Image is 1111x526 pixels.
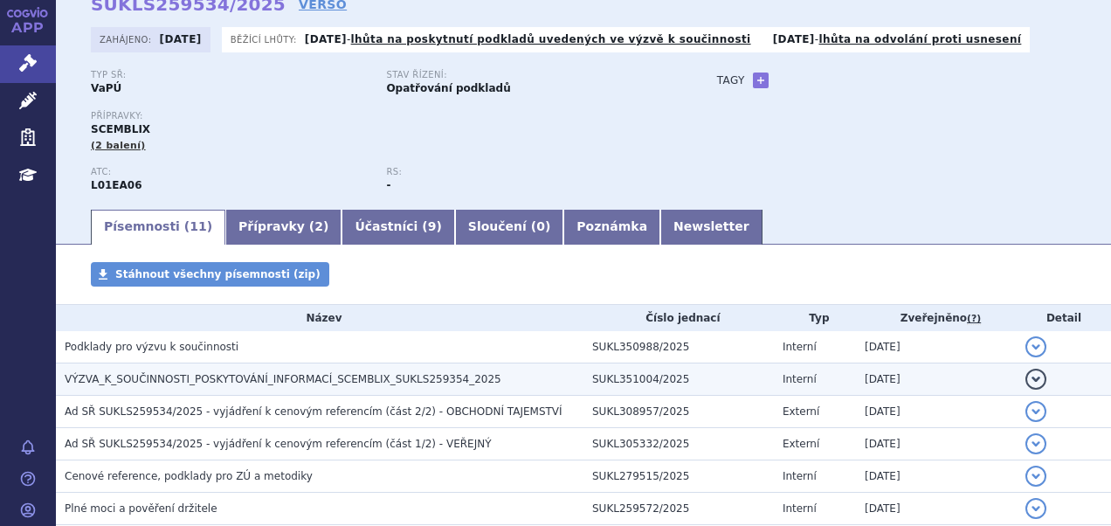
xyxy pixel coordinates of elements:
th: Číslo jednací [583,305,774,331]
td: SUKL305332/2025 [583,428,774,460]
p: - [773,32,1022,46]
p: Typ SŘ: [91,70,369,80]
h3: Tagy [717,70,745,91]
button: detail [1025,466,1046,487]
span: Cenové reference, podklady pro ZÚ a metodiky [65,470,313,482]
span: Běžící lhůty: [231,32,300,46]
span: Ad SŘ SUKLS259534/2025 - vyjádření k cenovým referencím (část 2/2) - OBCHODNÍ TAJEMSTVÍ [65,405,562,418]
span: VÝZVA_K_SOUČINNOSTI_POSKYTOVÁNÍ_INFORMACÍ_SCEMBLIX_SUKLS259354_2025 [65,373,501,385]
a: Stáhnout všechny písemnosti (zip) [91,262,329,287]
p: - [305,32,751,46]
p: ATC: [91,167,369,177]
span: Interní [783,470,817,482]
td: [DATE] [856,363,1017,396]
p: Stav řízení: [386,70,664,80]
a: lhůta na odvolání proti usnesení [818,33,1021,45]
p: RS: [386,167,664,177]
td: SUKL279515/2025 [583,460,774,493]
button: detail [1025,498,1046,519]
a: + [753,73,769,88]
a: Newsletter [660,210,763,245]
span: SCEMBLIX [91,123,150,135]
span: 2 [314,219,323,233]
span: Ad SŘ SUKLS259534/2025 - vyjádření k cenovým referencím (část 1/2) - VEŘEJNÝ [65,438,492,450]
strong: [DATE] [773,33,815,45]
a: Účastníci (9) [342,210,454,245]
span: Interní [783,341,817,353]
td: SUKL308957/2025 [583,396,774,428]
td: SUKL350988/2025 [583,331,774,363]
strong: VaPÚ [91,82,121,94]
span: Stáhnout všechny písemnosti (zip) [115,268,321,280]
td: [DATE] [856,331,1017,363]
button: detail [1025,401,1046,422]
a: Poznámka [563,210,660,245]
td: SUKL351004/2025 [583,363,774,396]
th: Zveřejněno [856,305,1017,331]
strong: ASCIMINIB [91,179,142,191]
span: 0 [536,219,545,233]
td: [DATE] [856,493,1017,525]
abbr: (?) [967,313,981,325]
button: detail [1025,369,1046,390]
strong: [DATE] [160,33,202,45]
button: detail [1025,336,1046,357]
td: [DATE] [856,428,1017,460]
span: Interní [783,502,817,515]
span: Plné moci a pověření držitele [65,502,217,515]
th: Typ [774,305,856,331]
td: [DATE] [856,396,1017,428]
strong: Opatřování podkladů [386,82,510,94]
a: lhůta na poskytnutí podkladů uvedených ve výzvě k součinnosti [351,33,751,45]
span: Interní [783,373,817,385]
a: Sloučení (0) [455,210,563,245]
td: [DATE] [856,460,1017,493]
td: SUKL259572/2025 [583,493,774,525]
span: 11 [190,219,206,233]
strong: - [386,179,390,191]
strong: [DATE] [305,33,347,45]
th: Detail [1017,305,1111,331]
span: Externí [783,438,819,450]
th: Název [56,305,583,331]
button: detail [1025,433,1046,454]
p: Přípravky: [91,111,682,121]
span: Podklady pro výzvu k součinnosti [65,341,238,353]
span: Zahájeno: [100,32,155,46]
span: 9 [428,219,437,233]
a: Přípravky (2) [225,210,342,245]
span: (2 balení) [91,140,146,151]
a: Písemnosti (11) [91,210,225,245]
span: Externí [783,405,819,418]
